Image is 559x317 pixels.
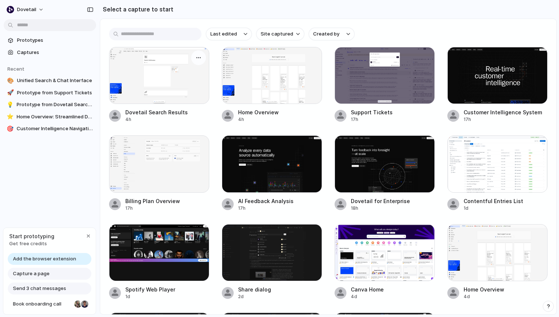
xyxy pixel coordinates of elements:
span: Get free credits [9,240,54,247]
div: Home Overview [238,108,279,116]
span: Last edited [210,30,237,38]
span: Unified Search & Chat Interface [17,77,93,84]
span: Prototype from Support Tickets [17,89,93,97]
span: Home Overview: Streamlined Dashboard [17,113,93,121]
div: Spotify Web Player [125,286,175,293]
div: 4h [125,116,188,123]
a: 🎨Unified Search & Chat Interface [4,75,96,86]
div: 🎨 [7,77,14,84]
span: Prototypes [17,37,93,44]
a: 🚀Prototype from Support Tickets [4,87,96,98]
button: dovetail [4,4,48,16]
div: 17h [464,116,542,123]
a: Prototypes [4,35,96,46]
div: 4h [238,116,279,123]
div: 1d [464,205,523,212]
div: 17h [238,205,294,212]
span: Book onboarding call [13,300,71,308]
div: Home Overview [464,286,504,293]
div: Nicole Kubica [74,300,82,308]
span: Add the browser extension [13,255,76,263]
div: Share dialog [238,286,271,293]
div: 17h [125,205,180,212]
div: Dovetail Search Results [125,108,188,116]
div: Billing Plan Overview [125,197,180,205]
span: Captures [17,49,93,56]
button: Site captured [256,28,304,40]
div: Christian Iacullo [80,300,89,308]
span: Start prototyping [9,232,54,240]
h2: Select a capture to start [100,5,173,14]
div: 🎯 [7,125,14,132]
div: Support Tickets [351,108,393,116]
div: Customer Intelligence System [464,108,542,116]
span: Site captured [261,30,293,38]
button: Created by [309,28,355,40]
div: 4d [351,293,384,300]
div: 2d [238,293,271,300]
div: 4d [464,293,504,300]
span: Created by [313,30,339,38]
div: AI Feedback Analysis [238,197,294,205]
span: Customer Intelligence Navigation Enhancements [17,125,93,132]
div: 🚀 [7,89,14,97]
div: Dovetail for Enterprise [351,197,410,205]
span: Send 3 chat messages [13,285,66,292]
div: Contentful Entries List [464,197,523,205]
span: dovetail [17,6,36,13]
div: 1d [125,293,175,300]
button: Last edited [206,28,252,40]
div: Canva Home [351,286,384,293]
a: 🎯Customer Intelligence Navigation Enhancements [4,123,96,134]
div: ⭐ [7,113,14,121]
a: ⭐Home Overview: Streamlined Dashboard [4,111,96,122]
span: Recent [7,66,24,72]
div: 💡 [7,101,14,108]
span: Prototype from Dovetail Search Results [17,101,93,108]
a: Book onboarding call [8,298,91,310]
span: Capture a page [13,270,50,277]
a: 💡Prototype from Dovetail Search Results [4,99,96,110]
div: 18h [351,205,410,212]
a: Captures [4,47,96,58]
div: 17h [351,116,393,123]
